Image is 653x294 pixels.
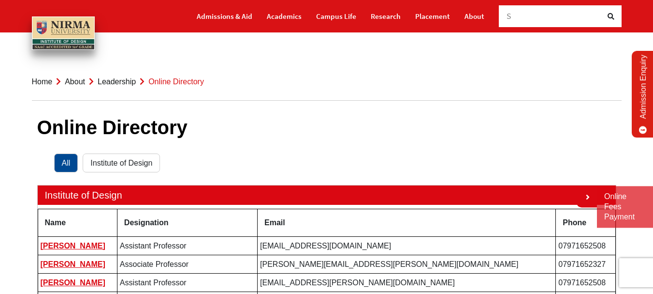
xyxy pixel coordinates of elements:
[65,77,85,86] a: About
[556,236,615,255] td: 07971652508
[41,279,105,287] a: [PERSON_NAME]
[117,209,257,236] th: Designation
[38,186,616,205] h5: Institute of Design
[54,154,78,172] a: All
[507,11,511,21] span: S
[267,8,302,25] a: Academics
[37,116,616,139] h1: Online Directory
[32,16,95,50] img: main_logo
[148,77,204,86] span: Online Directory
[258,273,556,292] td: [EMAIL_ADDRESS][PERSON_NAME][DOMAIN_NAME]
[258,209,556,236] th: Email
[316,8,356,25] a: Campus Life
[41,260,105,268] a: [PERSON_NAME]
[117,236,257,255] td: Assistant Professor
[38,209,117,236] th: Name
[32,63,622,101] nav: breadcrumb
[556,209,615,236] th: Phone
[258,255,556,273] td: [PERSON_NAME][EMAIL_ADDRESS][PERSON_NAME][DOMAIN_NAME]
[464,8,484,25] a: About
[258,236,556,255] td: [EMAIL_ADDRESS][DOMAIN_NAME]
[117,273,257,292] td: Assistant Professor
[415,8,450,25] a: Placement
[32,77,53,86] a: Home
[604,192,646,222] a: Online Fees Payment
[117,255,257,273] td: Associate Professor
[197,8,252,25] a: Admissions & Aid
[556,273,615,292] td: 07971652508
[83,154,160,172] a: Institute of Design
[556,255,615,273] td: 07971652327
[371,8,401,25] a: Research
[98,77,136,86] a: Leadership
[41,242,105,250] a: [PERSON_NAME]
